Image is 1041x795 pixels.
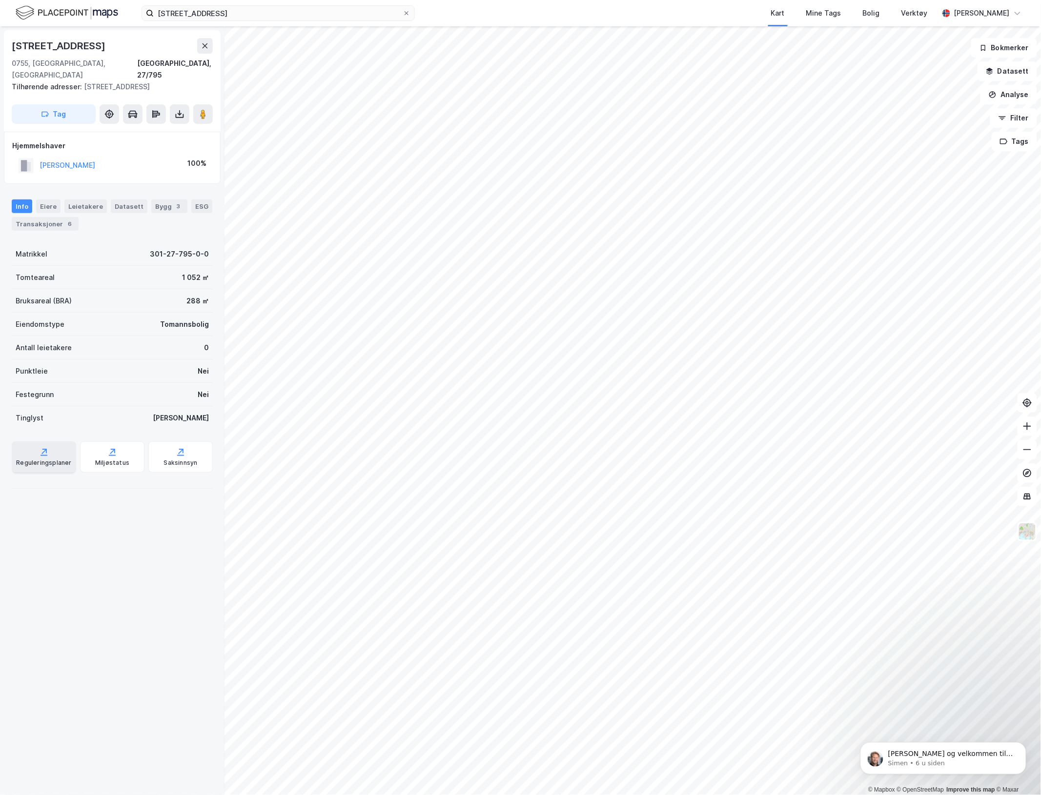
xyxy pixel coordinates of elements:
div: 3 [174,201,184,211]
div: ESG [191,199,212,213]
div: Bygg [151,199,187,213]
button: Datasett [978,61,1037,81]
div: 288 ㎡ [186,295,209,307]
div: Eiendomstype [16,318,64,330]
div: Datasett [111,199,147,213]
div: 301-27-795-0-0 [150,248,209,260]
div: Tomannsbolig [160,318,209,330]
div: [PERSON_NAME] [954,7,1010,19]
div: Festegrunn [16,389,54,400]
p: Message from Simen, sent 6 u siden [42,38,168,46]
div: Miljøstatus [95,459,129,467]
div: Kart [771,7,785,19]
a: Mapbox [868,787,895,794]
div: Leietakere [64,199,107,213]
span: Tilhørende adresser: [12,82,84,91]
div: 0 [204,342,209,354]
img: logo.f888ab2527a4732fd821a326f86c7f29.svg [16,4,118,21]
span: [PERSON_NAME] og velkommen til Newsec Maps, [PERSON_NAME] det er du lurer på så er det bare å ta ... [42,28,167,75]
div: 0755, [GEOGRAPHIC_DATA], [GEOGRAPHIC_DATA] [12,58,137,81]
button: Filter [990,108,1037,128]
div: Transaksjoner [12,217,79,231]
div: [STREET_ADDRESS] [12,81,205,93]
div: Verktøy [901,7,928,19]
div: Saksinnsyn [164,459,198,467]
div: [PERSON_NAME] [153,412,209,424]
div: Punktleie [16,365,48,377]
div: Reguleringsplaner [16,459,71,467]
div: Tinglyst [16,412,43,424]
div: Tomteareal [16,272,55,283]
div: Nei [198,389,209,400]
div: Bruksareal (BRA) [16,295,72,307]
a: Improve this map [947,787,995,794]
div: Info [12,199,32,213]
div: [GEOGRAPHIC_DATA], 27/795 [137,58,213,81]
button: Tags [992,132,1037,151]
div: 100% [187,158,206,169]
div: [STREET_ADDRESS] [12,38,107,54]
div: 6 [65,219,75,229]
div: Bolig [863,7,880,19]
div: 1 052 ㎡ [182,272,209,283]
button: Analyse [980,85,1037,104]
iframe: Intercom notifications melding [846,722,1041,790]
img: Z [1018,522,1037,541]
div: Eiere [36,199,61,213]
button: Bokmerker [971,38,1037,58]
div: Matrikkel [16,248,47,260]
button: Tag [12,104,96,124]
a: OpenStreetMap [897,787,944,794]
div: Antall leietakere [16,342,72,354]
div: Nei [198,365,209,377]
input: Søk på adresse, matrikkel, gårdeiere, leietakere eller personer [154,6,403,20]
div: Mine Tags [806,7,841,19]
div: Hjemmelshaver [12,140,212,152]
